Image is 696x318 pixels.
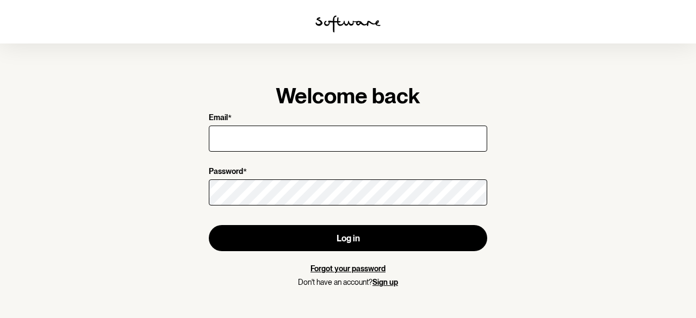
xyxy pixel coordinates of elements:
[209,113,228,123] p: Email
[209,225,487,251] button: Log in
[209,167,243,177] p: Password
[209,278,487,287] p: Don't have an account?
[310,264,386,273] a: Forgot your password
[209,83,487,109] h1: Welcome back
[315,15,381,33] img: software logo
[372,278,398,286] a: Sign up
